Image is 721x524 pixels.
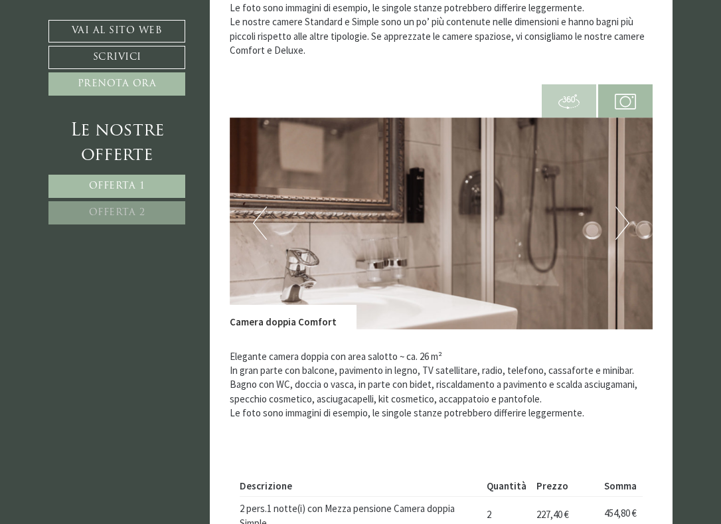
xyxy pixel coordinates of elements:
img: 360-grad.svg [558,91,580,112]
th: Prezzo [531,477,600,496]
th: Somma [600,477,643,496]
th: Descrizione [240,477,482,496]
a: Prenota ora [48,72,185,96]
span: 227,40 € [536,508,569,521]
button: Next [615,207,629,240]
img: camera.svg [615,91,636,112]
div: Buon giorno, come possiamo aiutarla? [10,35,183,73]
small: 08:59 [20,62,176,70]
div: Le nostre offerte [48,119,185,168]
p: Elegante camera doppia con area salotto ~ ca. 26 m² In gran parte con balcone, pavimento in legno... [230,349,653,420]
div: Camera doppia Comfort [230,305,357,329]
button: Invia [351,350,424,373]
div: Montis – Active Nature Spa [20,38,176,48]
th: Quantità [481,477,531,496]
button: Previous [253,207,267,240]
a: Vai al sito web [48,20,185,43]
span: Offerta 1 [89,181,145,191]
a: Scrivici [48,46,185,69]
img: image [230,118,653,329]
div: martedì [185,10,240,31]
span: Offerta 2 [89,208,145,218]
